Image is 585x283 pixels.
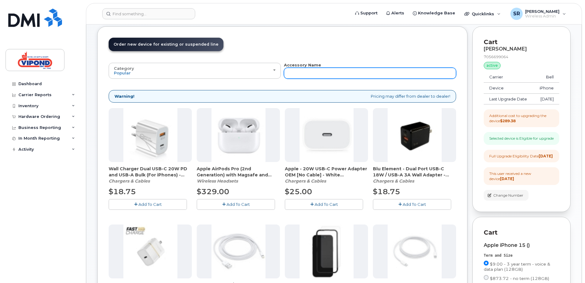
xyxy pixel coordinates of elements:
div: Term and Size [484,253,559,258]
span: Apple AirPods Pro (2nd Generation) with Magsafe and USB-C charging case - White (CAHEBE000059) [197,166,280,178]
div: Full Upgrade Eligibility Date [489,153,553,159]
span: Apple - 20W USB-C Power Adapter OEM [No Cable] - White (CAHCAP000073) [285,166,368,178]
div: Quicklinks [460,8,505,20]
strong: [DATE] [500,176,514,181]
input: $9.00 - 3 year term - voice & data plan (128GB) [484,261,489,266]
img: accessory36998.JPG [300,225,354,278]
strong: $289.38 [500,119,516,123]
strong: Warning! [114,93,134,99]
div: Apple AirPods Pro (2nd Generation) with Magsafe and USB-C charging case - White (CAHEBE000059) [197,166,280,184]
button: Add To Cart [285,199,363,210]
span: Category [114,66,134,71]
span: Wall Charger Dual USB-C 20W PD and USB-A Bulk (For iPhones) - White (CAHCBE000086) [109,166,192,178]
span: SR [513,10,520,17]
em: Wireless Headsets [197,178,238,184]
td: iPhone [533,83,559,94]
td: Last Upgrade Date [484,94,533,105]
div: Additional cost to upgrading the device [489,113,554,123]
input: Find something... [102,8,195,19]
div: Wall Charger Dual USB-C 20W PD and USB-A Bulk (For iPhones) - White (CAHCBE000086) [109,166,192,184]
img: accessory36799.JPG [123,108,177,162]
div: [PERSON_NAME] [484,46,559,52]
em: Chargers & Cables [373,178,414,184]
td: Bell [533,72,559,83]
div: Apple iPhone 15 () [484,243,559,248]
span: [PERSON_NAME] [525,9,560,14]
span: Change Number [493,193,523,198]
a: Support [351,7,382,19]
p: Cart [484,228,559,237]
strong: Accessory Name [284,62,321,67]
span: Popular [114,70,131,75]
div: Blu Element - Dual Port USB-C 18W / USB-A 3A Wall Adapter - Black (Bulk) (CAHCPZ000077) [373,166,456,184]
button: Add To Cart [373,199,451,210]
span: Support [360,10,378,16]
button: Add To Cart [197,199,275,210]
span: $25.00 [285,187,312,196]
span: Blu Element - Dual Port USB-C 18W / USB-A 3A Wall Adapter - Black (Bulk) (CAHCPZ000077) [373,166,456,178]
div: This user received a new device [489,171,554,181]
span: Add To Cart [227,202,250,207]
button: Change Number [484,190,529,201]
img: accessory36834.JPG [211,108,265,162]
span: Quicklinks [472,11,494,16]
span: Knowledge Base [418,10,455,16]
td: Carrier [484,72,533,83]
div: Steve Ryan [506,8,570,20]
span: Wireless Admin [525,14,560,19]
em: Chargers & Cables [285,178,326,184]
span: $18.75 [109,187,136,196]
span: Order new device for existing or suspended line [114,42,219,47]
div: Selected device is Eligible for upgrade [489,136,554,141]
span: $873.72 - no term (128GB) [490,276,549,281]
div: active [484,62,501,69]
img: accessory36680.JPG [300,108,354,162]
div: Pricing may differ from dealer to dealer! [109,90,456,103]
span: Add To Cart [138,202,162,207]
em: Chargers & Cables [109,178,150,184]
span: $18.75 [373,187,400,196]
span: $329.00 [197,187,229,196]
p: Cart [484,38,559,47]
button: Category Popular [109,63,281,79]
img: accessory36707.JPG [388,108,442,162]
div: 7056699064 [484,54,559,59]
a: Knowledge Base [409,7,459,19]
a: Alerts [382,7,409,19]
img: accessory36681.JPG [123,225,177,278]
img: accessory36547.JPG [388,225,442,278]
div: Apple - 20W USB-C Power Adapter OEM [No Cable] - White (CAHCAP000073) [285,166,368,184]
td: [DATE] [533,94,559,105]
span: $9.00 - 3 year term - voice & data plan (128GB) [484,262,550,272]
td: Device [484,83,533,94]
img: accessory36546.JPG [211,225,265,278]
input: $873.72 - no term (128GB) [484,275,489,280]
span: Add To Cart [403,202,426,207]
span: Add To Cart [315,202,338,207]
span: Alerts [391,10,404,16]
strong: [DATE] [539,154,553,158]
button: Add To Cart [109,199,187,210]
